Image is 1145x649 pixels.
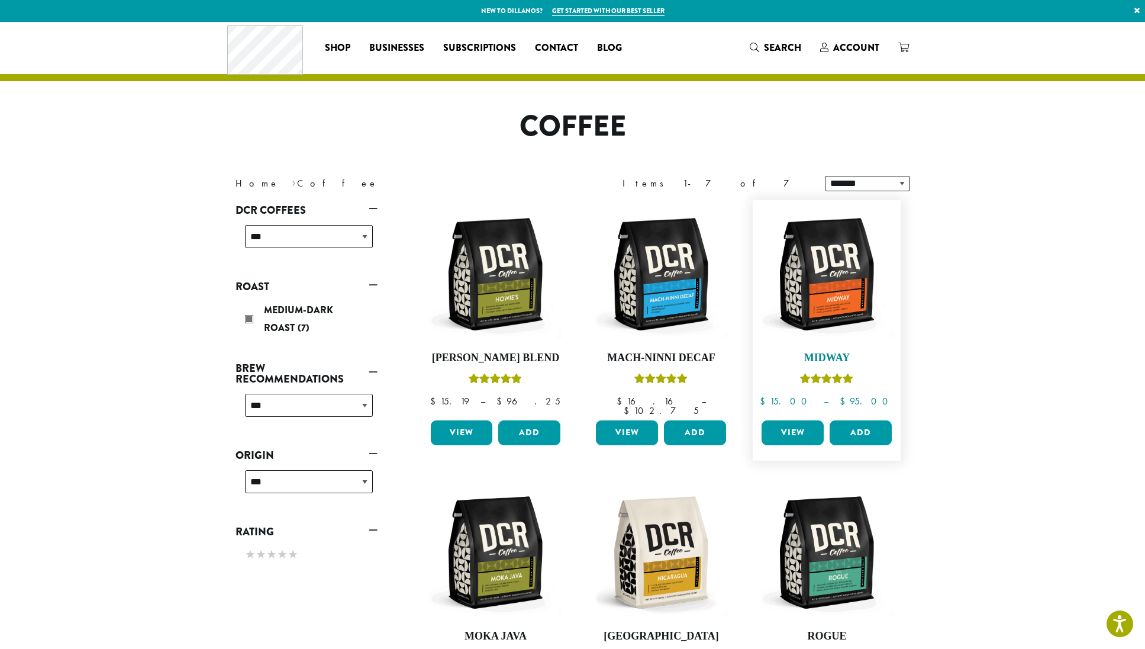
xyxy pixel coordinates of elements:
[427,484,563,621] img: DCR-12oz-Moka-Java-Stock-scaled.png
[256,546,266,563] span: ★
[634,372,688,390] div: Rated 5.00 out of 5
[325,41,350,56] span: Shop
[760,395,812,407] bdi: 15.00
[236,220,378,262] div: DCR Coffees
[740,38,811,57] a: Search
[266,546,277,563] span: ★
[298,321,309,335] span: (7)
[840,395,894,407] bdi: 95.00
[498,420,560,445] button: Add
[597,41,622,56] span: Blog
[480,395,485,407] span: –
[552,6,665,16] a: Get started with our best seller
[277,546,288,563] span: ★
[428,206,564,416] a: [PERSON_NAME] BlendRated 4.67 out of 5
[759,206,895,342] img: DCR-12oz-Midway-Stock-scaled.png
[236,389,378,431] div: Brew Recommendations
[760,395,770,407] span: $
[830,420,892,445] button: Add
[236,176,555,191] nav: Breadcrumb
[469,372,522,390] div: Rated 4.67 out of 5
[430,395,440,407] span: $
[288,546,298,563] span: ★
[593,352,729,365] h4: Mach-Ninni Decaf
[369,41,424,56] span: Businesses
[701,395,706,407] span: –
[236,200,378,220] a: DCR Coffees
[236,465,378,507] div: Origin
[664,420,726,445] button: Add
[431,420,493,445] a: View
[236,277,378,297] a: Roast
[617,395,690,407] bdi: 16.16
[443,41,516,56] span: Subscriptions
[833,41,879,54] span: Account
[624,404,699,417] bdi: 102.75
[496,395,560,407] bdi: 96.25
[593,206,729,342] img: DCR-12oz-Mach-Ninni-Decaf-Stock-scaled.png
[245,546,256,563] span: ★
[292,172,296,191] span: ›
[759,206,895,416] a: MidwayRated 5.00 out of 5
[617,395,627,407] span: $
[236,297,378,344] div: Roast
[759,630,895,643] h4: Rogue
[624,404,634,417] span: $
[535,41,578,56] span: Contact
[236,542,378,569] div: Rating
[764,41,801,54] span: Search
[428,352,564,365] h4: [PERSON_NAME] Blend
[593,630,729,643] h4: [GEOGRAPHIC_DATA]
[430,395,469,407] bdi: 15.19
[428,630,564,643] h4: Moka Java
[264,303,333,335] span: Medium-Dark Roast
[840,395,850,407] span: $
[427,206,563,342] img: DCR-12oz-Howies-Stock-scaled.png
[227,110,919,144] h1: Coffee
[236,445,378,465] a: Origin
[496,395,507,407] span: $
[236,358,378,389] a: Brew Recommendations
[593,484,729,621] img: DCR-12oz-Nicaragua-Stock-scaled.png
[315,38,360,57] a: Shop
[800,372,853,390] div: Rated 5.00 out of 5
[824,395,828,407] span: –
[759,352,895,365] h4: Midway
[236,177,279,189] a: Home
[759,484,895,621] img: DCR-12oz-Rogue-Stock-scaled.png
[236,522,378,542] a: Rating
[623,176,807,191] div: Items 1-7 of 7
[596,420,658,445] a: View
[762,420,824,445] a: View
[593,206,729,416] a: Mach-Ninni DecafRated 5.00 out of 5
